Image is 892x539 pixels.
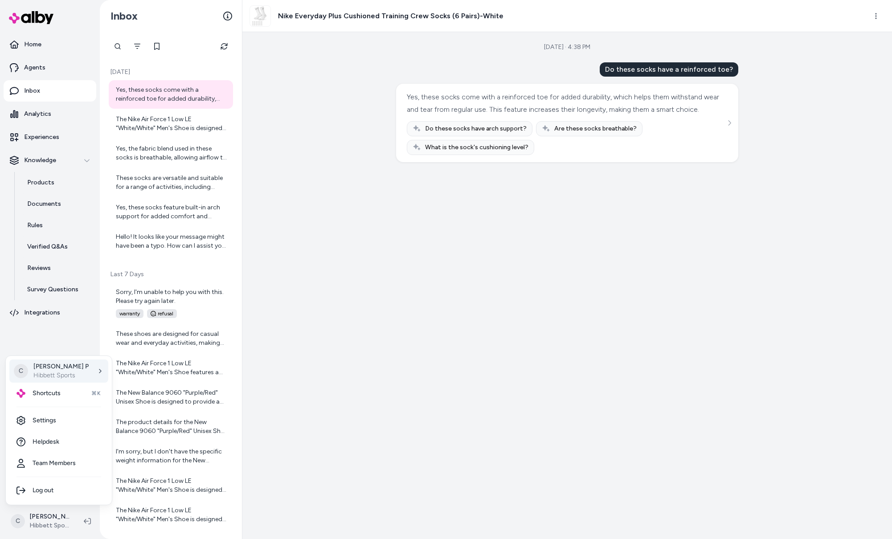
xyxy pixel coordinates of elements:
span: Shortcuts [33,389,61,398]
span: ⌘K [91,390,101,397]
p: [PERSON_NAME] P [33,362,89,371]
img: alby Logo [16,389,25,398]
p: Hibbett Sports [33,371,89,380]
a: Team Members [9,453,108,474]
div: Log out [9,480,108,501]
a: Settings [9,410,108,431]
span: Helpdesk [33,437,59,446]
span: C [14,364,28,378]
